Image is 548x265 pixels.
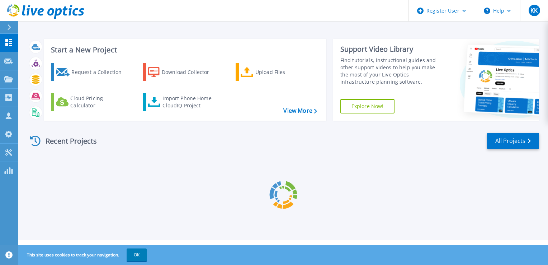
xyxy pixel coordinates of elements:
div: Find tutorials, instructional guides and other support videos to help you make the most of your L... [340,57,444,85]
div: Cloud Pricing Calculator [70,95,128,109]
button: OK [127,248,147,261]
h3: Start a New Project [51,46,317,54]
a: View More [283,107,317,114]
div: Support Video Library [340,45,444,54]
div: Upload Files [255,65,313,79]
a: Request a Collection [51,63,131,81]
a: Upload Files [236,63,316,81]
a: Cloud Pricing Calculator [51,93,131,111]
span: KK [530,8,538,13]
span: This site uses cookies to track your navigation. [20,248,147,261]
a: All Projects [487,133,539,149]
div: Request a Collection [71,65,129,79]
div: Import Phone Home CloudIQ Project [162,95,218,109]
div: Recent Projects [28,132,107,150]
div: Download Collector [162,65,219,79]
a: Explore Now! [340,99,395,113]
a: Download Collector [143,63,223,81]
